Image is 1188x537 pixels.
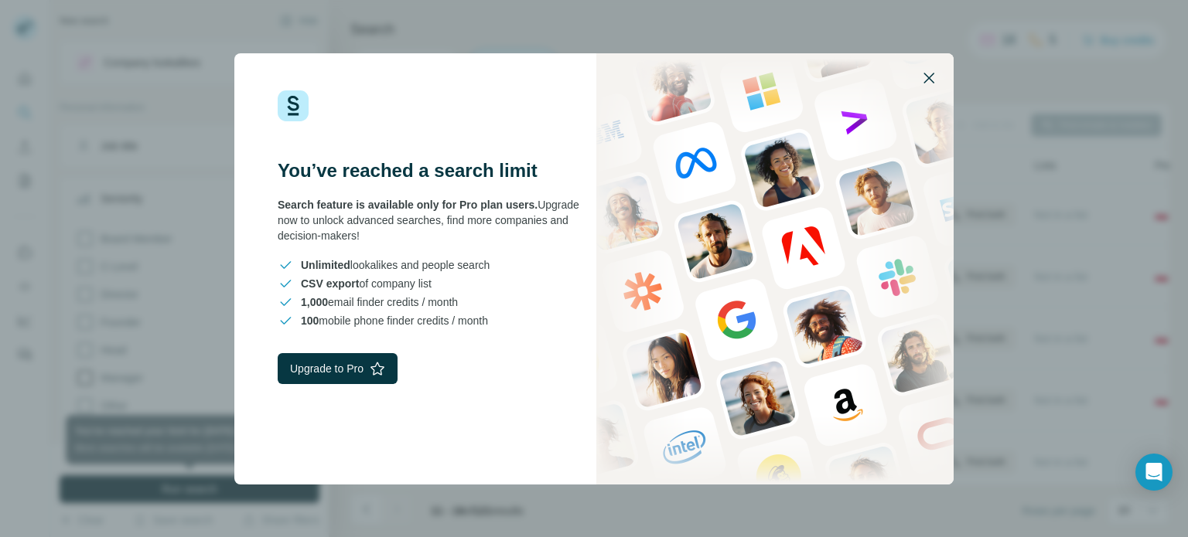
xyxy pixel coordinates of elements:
[301,276,432,291] span: of company list
[278,199,538,211] span: Search feature is available only for Pro plan users.
[301,314,319,327] span: 100
[301,277,359,290] span: CSV export
[301,313,488,328] span: mobile phone finder credits / month
[301,294,458,310] span: email finder credits / month
[278,90,309,121] img: Surfe Logo
[278,353,398,384] button: Upgrade to Pro
[301,259,350,271] span: Unlimited
[278,197,594,243] div: Upgrade now to unlock advanced searches, find more companies and decision-makers!
[301,296,328,308] span: 1,000
[278,158,594,183] h3: You’ve reached a search limit
[1135,454,1173,491] div: Open Intercom Messenger
[301,257,490,273] span: lookalikes and people search
[596,53,954,484] img: Surfe Stock Photo - showing people and technologies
